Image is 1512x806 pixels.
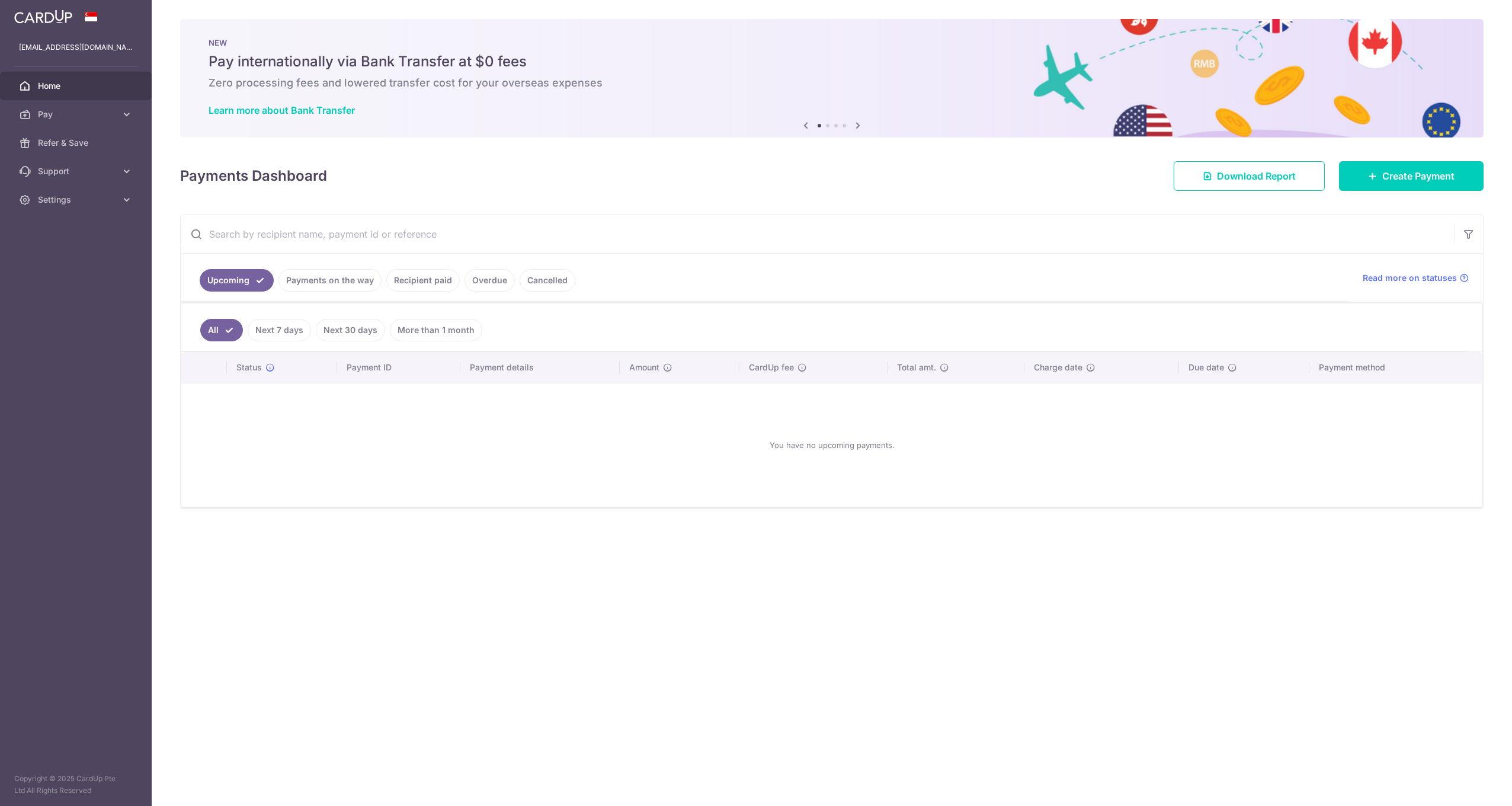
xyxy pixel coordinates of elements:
span: Read more on statuses [1363,272,1457,284]
a: All [200,319,243,341]
th: Payment ID [337,352,460,383]
span: Total amt. [897,362,936,373]
a: Cancelled [520,269,575,292]
th: Payment method [1309,352,1482,383]
a: Recipient paid [386,269,460,292]
a: Create Payment [1339,161,1484,191]
a: More than 1 month [390,319,482,341]
img: CardUp [14,9,72,24]
p: NEW [209,38,1455,47]
a: Learn more about Bank Transfer [209,104,355,116]
h4: Payments Dashboard [180,165,327,187]
span: Due date [1189,362,1224,373]
a: Download Report [1174,161,1325,191]
input: Search by recipient name, payment id or reference [181,215,1455,253]
span: Settings [38,194,116,206]
span: Status [236,362,262,373]
a: Next 30 days [316,319,385,341]
a: Overdue [465,269,515,292]
span: Amount [629,362,659,373]
span: Create Payment [1382,169,1455,183]
a: Payments on the way [278,269,382,292]
span: Refer & Save [38,137,116,149]
span: Pay [38,108,116,120]
h6: Zero processing fees and lowered transfer cost for your overseas expenses [209,76,1455,90]
h5: Pay internationally via Bank Transfer at $0 fees [209,52,1455,71]
div: You have no upcoming payments. [196,393,1468,497]
span: Download Report [1217,169,1296,183]
span: Support [38,165,116,177]
span: Home [38,80,116,92]
th: Payment details [460,352,620,383]
span: CardUp fee [749,362,794,373]
a: Upcoming [200,269,274,292]
p: [EMAIL_ADDRESS][DOMAIN_NAME] [19,41,133,53]
a: Read more on statuses [1363,272,1469,284]
span: Charge date [1034,362,1082,373]
a: Next 7 days [248,319,311,341]
img: Bank transfer banner [180,19,1484,137]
